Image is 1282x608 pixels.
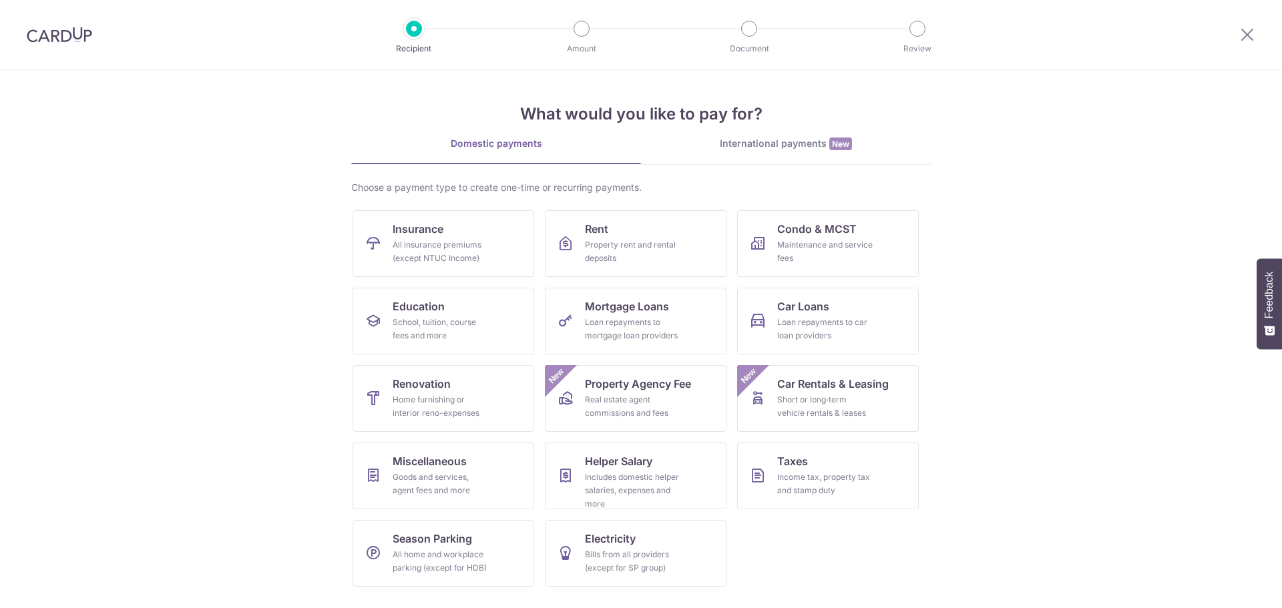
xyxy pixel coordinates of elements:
p: Amount [532,42,631,55]
span: Season Parking [393,531,472,547]
div: Short or long‑term vehicle rentals & leases [777,393,873,420]
a: Season ParkingAll home and workplace parking (except for HDB) [353,520,534,587]
a: Property Agency FeeReal estate agent commissions and feesNew [545,365,726,432]
span: New [829,137,852,150]
button: Feedback - Show survey [1257,258,1282,349]
div: Income tax, property tax and stamp duty [777,471,873,497]
div: Includes domestic helper salaries, expenses and more [585,471,681,511]
a: MiscellaneousGoods and services, agent fees and more [353,442,534,509]
span: Car Rentals & Leasing [777,376,889,392]
span: Car Loans [777,298,829,314]
img: CardUp [27,27,92,43]
span: Education [393,298,445,314]
span: Electricity [585,531,636,547]
div: Maintenance and service fees [777,238,873,265]
div: Goods and services, agent fees and more [393,471,489,497]
span: Mortgage Loans [585,298,669,314]
div: Domestic payments [351,137,641,150]
div: Loan repayments to car loan providers [777,316,873,342]
div: Bills from all providers (except for SP group) [585,548,681,575]
div: Home furnishing or interior reno-expenses [393,393,489,420]
a: Car Rentals & LeasingShort or long‑term vehicle rentals & leasesNew [737,365,919,432]
a: Condo & MCSTMaintenance and service fees [737,210,919,277]
a: RentProperty rent and rental deposits [545,210,726,277]
div: All home and workplace parking (except for HDB) [393,548,489,575]
span: Condo & MCST [777,221,857,237]
span: Taxes [777,453,808,469]
div: All insurance premiums (except NTUC Income) [393,238,489,265]
p: Recipient [365,42,463,55]
span: Property Agency Fee [585,376,691,392]
span: Renovation [393,376,451,392]
a: EducationSchool, tuition, course fees and more [353,288,534,354]
span: New [738,365,760,387]
p: Document [700,42,799,55]
p: Review [868,42,967,55]
div: Property rent and rental deposits [585,238,681,265]
span: Insurance [393,221,443,237]
div: Loan repayments to mortgage loan providers [585,316,681,342]
a: RenovationHome furnishing or interior reno-expenses [353,365,534,432]
a: Mortgage LoansLoan repayments to mortgage loan providers [545,288,726,354]
div: School, tuition, course fees and more [393,316,489,342]
a: Helper SalaryIncludes domestic helper salaries, expenses and more [545,442,726,509]
span: Miscellaneous [393,453,467,469]
a: ElectricityBills from all providers (except for SP group) [545,520,726,587]
a: InsuranceAll insurance premiums (except NTUC Income) [353,210,534,277]
span: Helper Salary [585,453,652,469]
div: Choose a payment type to create one-time or recurring payments. [351,181,931,194]
h4: What would you like to pay for? [351,102,931,126]
span: Rent [585,221,608,237]
div: Real estate agent commissions and fees [585,393,681,420]
a: TaxesIncome tax, property tax and stamp duty [737,442,919,509]
span: New [546,365,568,387]
a: Car LoansLoan repayments to car loan providers [737,288,919,354]
span: Feedback [1263,272,1275,318]
div: International payments [641,137,931,151]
